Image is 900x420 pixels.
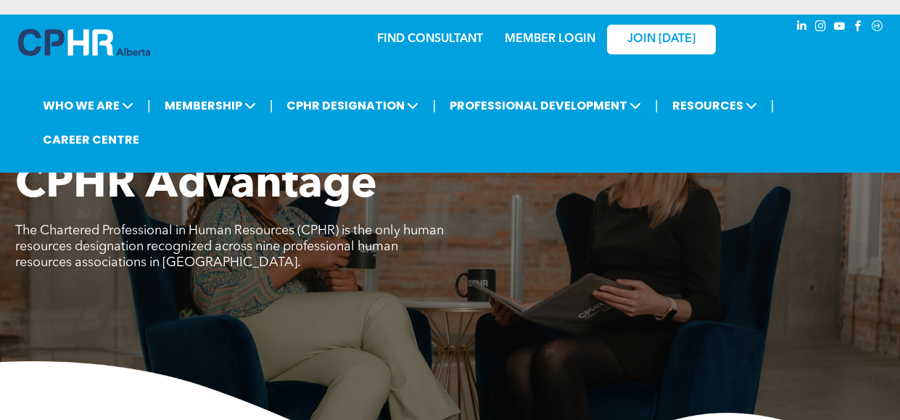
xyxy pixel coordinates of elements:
a: Social network [870,18,885,38]
span: CPHR Advantage [15,164,377,207]
li: | [147,91,151,120]
span: MEMBERSHIP [160,92,260,119]
span: PROFESSIONAL DEVELOPMENT [445,92,645,119]
a: instagram [813,18,829,38]
li: | [655,91,659,120]
a: youtube [832,18,848,38]
a: JOIN [DATE] [607,25,716,54]
span: CPHR DESIGNATION [282,92,423,119]
li: | [771,91,775,120]
span: The Chartered Professional in Human Resources (CPHR) is the only human resources designation reco... [15,224,444,269]
a: CAREER CENTRE [38,126,144,153]
span: JOIN [DATE] [627,33,695,46]
span: RESOURCES [668,92,761,119]
a: facebook [851,18,867,38]
a: MEMBER LOGIN [505,33,595,45]
img: A blue and white logo for cp alberta [18,29,150,56]
a: linkedin [794,18,810,38]
span: WHO WE ARE [38,92,138,119]
a: FIND CONSULTANT [377,33,483,45]
li: | [432,91,436,120]
li: | [270,91,273,120]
